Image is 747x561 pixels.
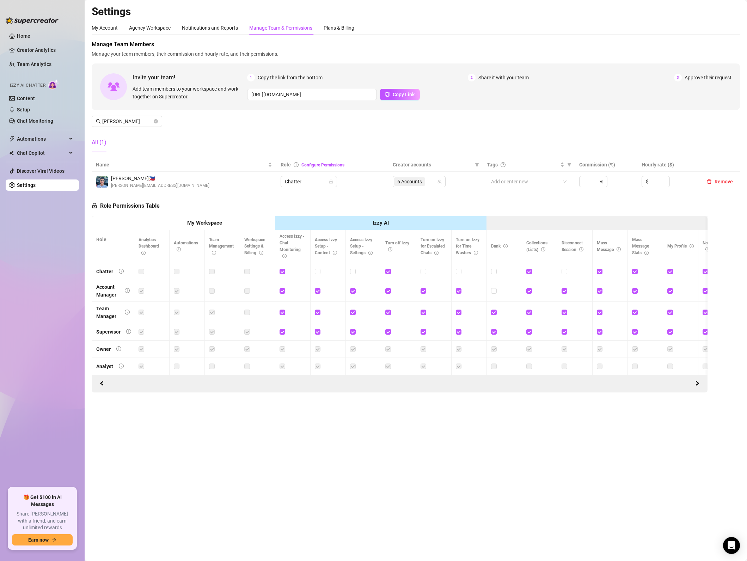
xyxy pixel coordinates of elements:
[125,288,130,293] span: info-circle
[48,79,59,90] img: AI Chatter
[96,268,113,275] div: Chatter
[674,74,682,81] span: 3
[96,119,101,124] span: search
[247,74,255,81] span: 1
[209,237,234,256] span: Team Management
[9,151,14,156] img: Chat Copilot
[154,119,158,123] button: close-circle
[333,251,337,255] span: info-circle
[12,511,73,531] span: Share [PERSON_NAME] with a friend, and earn unlimited rewards
[281,162,291,167] span: Role
[99,381,104,386] span: left
[177,247,181,251] span: info-circle
[329,179,333,184] span: lock
[491,244,508,249] span: Bank
[373,220,389,226] strong: Izzy AI
[579,247,583,251] span: info-circle
[102,117,152,125] input: Search members
[126,329,131,334] span: info-circle
[119,269,124,274] span: info-circle
[96,378,108,389] button: Scroll Forward
[503,244,508,248] span: info-circle
[368,251,373,255] span: info-circle
[644,251,649,255] span: info-circle
[119,364,124,368] span: info-circle
[434,251,439,255] span: info-circle
[96,328,121,336] div: Supervisor
[17,96,35,101] a: Content
[92,158,276,172] th: Name
[685,74,731,81] span: Approve their request
[695,381,700,386] span: right
[51,537,56,542] span: arrow-right
[17,133,67,145] span: Automations
[692,378,703,389] button: Scroll Backward
[301,163,344,167] a: Configure Permissions
[705,247,710,251] span: info-circle
[212,251,216,255] span: info-circle
[394,177,425,186] span: 6 Accounts
[17,61,51,67] a: Team Analytics
[393,92,415,97] span: Copy Link
[526,240,547,252] span: Collections (Lists)
[478,74,529,81] span: Share it with your team
[385,92,390,97] span: copy
[96,362,113,370] div: Analyst
[17,168,65,174] a: Discover Viral Videos
[111,182,209,189] span: [PERSON_NAME][EMAIL_ADDRESS][DOMAIN_NAME]
[92,138,106,147] div: All (1)
[566,159,573,170] span: filter
[393,161,472,169] span: Creator accounts
[703,240,727,252] span: Notifications
[388,247,392,251] span: info-circle
[282,254,287,258] span: info-circle
[116,346,121,351] span: info-circle
[92,40,740,49] span: Manage Team Members
[285,176,333,187] span: Chatter
[92,5,740,18] h2: Settings
[456,237,479,256] span: Turn on Izzy for Time Wasters
[704,177,736,186] button: Remove
[437,179,442,184] span: team
[92,50,740,58] span: Manage your team members, their commission and hourly rate, and their permissions.
[637,158,700,172] th: Hourly rate ($)
[10,82,45,89] span: Izzy AI Chatter
[632,237,649,256] span: Mass Message Stats
[562,240,583,252] span: Disconnect Session
[723,537,740,554] div: Open Intercom Messenger
[9,136,15,142] span: thunderbolt
[380,89,420,100] button: Copy Link
[575,158,637,172] th: Commission (%)
[92,203,97,208] span: lock
[385,240,409,252] span: Turn off Izzy
[324,24,354,32] div: Plans & Billing
[174,240,198,252] span: Automations
[139,237,159,256] span: Analytics Dashboard
[12,534,73,545] button: Earn nowarrow-right
[182,24,238,32] div: Notifications and Reports
[350,237,373,256] span: Access Izzy Setup - Settings
[17,107,30,112] a: Setup
[92,24,118,32] div: My Account
[92,216,134,263] th: Role
[92,202,160,210] h5: Role Permissions Table
[421,237,445,256] span: Turn on Izzy for Escalated Chats
[96,345,111,353] div: Owner
[187,220,222,226] strong: My Workspace
[617,247,621,251] span: info-circle
[133,85,244,100] span: Add team members to your workspace and work together on Supercreator.
[280,234,305,259] span: Access Izzy - Chat Monitoring
[17,118,53,124] a: Chat Monitoring
[690,244,694,248] span: info-circle
[501,162,506,167] span: question-circle
[96,283,119,299] div: Account Manager
[244,237,265,256] span: Workspace Settings & Billing
[259,251,263,255] span: info-circle
[17,147,67,159] span: Chat Copilot
[258,74,323,81] span: Copy the link from the bottom
[111,175,209,182] span: [PERSON_NAME] 🇵🇭
[715,179,733,184] span: Remove
[315,237,337,256] span: Access Izzy Setup - Content
[96,305,119,320] div: Team Manager
[487,161,498,169] span: Tags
